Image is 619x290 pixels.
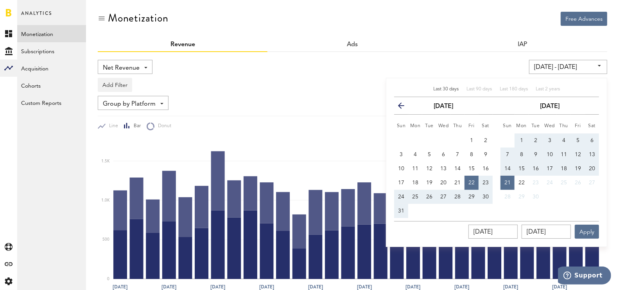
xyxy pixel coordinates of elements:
button: 30 [529,190,543,204]
button: 13 [585,148,599,162]
span: 31 [398,208,404,214]
span: 2 [534,138,537,143]
span: 15 [519,166,525,171]
span: 16 [483,166,489,171]
button: 26 [571,176,585,190]
span: 18 [412,180,418,186]
button: 5 [422,148,436,162]
span: 26 [426,194,432,200]
button: 24 [543,176,557,190]
span: 29 [468,194,475,200]
span: 1 [520,138,523,143]
small: Wednesday [545,124,555,128]
span: 10 [547,152,553,157]
span: 7 [506,152,509,157]
strong: [DATE] [540,103,560,110]
span: Group by Platform [103,97,156,111]
span: 24 [547,180,553,186]
span: 20 [440,180,447,186]
span: 21 [504,180,511,186]
span: Donut [154,123,171,130]
span: Line [106,123,118,130]
button: 7 [501,148,515,162]
button: 15 [515,162,529,176]
small: Sunday [503,124,512,128]
button: 29 [465,190,479,204]
button: 25 [557,176,571,190]
span: Last 2 years [536,87,560,92]
span: 11 [561,152,567,157]
button: 9 [529,148,543,162]
button: 1 [465,133,479,148]
button: 11 [557,148,571,162]
button: 11 [408,162,422,176]
small: Tuesday [531,124,540,128]
button: 22 [465,176,479,190]
a: Acquisition [17,59,86,77]
button: 6 [436,148,450,162]
button: Free Advances [561,12,607,26]
button: 17 [394,176,408,190]
span: 8 [520,152,523,157]
button: 19 [422,176,436,190]
span: 13 [589,152,595,157]
button: 7 [450,148,465,162]
span: 6 [442,152,445,157]
span: 27 [589,180,595,186]
button: 4 [557,133,571,148]
span: 22 [519,180,525,186]
span: 18 [561,166,567,171]
span: 6 [590,138,594,143]
input: __.__.____ [468,225,518,239]
button: 14 [450,162,465,176]
span: 30 [533,194,539,200]
small: Saturday [588,124,596,128]
span: 8 [470,152,473,157]
a: Cohorts [17,77,86,94]
button: 24 [394,190,408,204]
a: IAP [518,41,527,48]
button: Apply [575,225,599,239]
a: Custom Reports [17,94,86,111]
div: Monetization [108,12,169,24]
button: 27 [585,176,599,190]
button: 23 [529,176,543,190]
a: Monetization [17,25,86,42]
button: 17 [543,162,557,176]
strong: [DATE] [434,103,453,110]
a: Subscriptions [17,42,86,59]
span: 28 [504,194,511,200]
iframe: Opens a widget where you can find more information [558,267,611,286]
span: 1 [470,138,473,143]
span: Net Revenue [103,61,140,75]
span: 25 [561,180,567,186]
button: 30 [479,190,493,204]
text: 1.0K [101,198,110,202]
small: Friday [575,124,581,128]
button: 25 [408,190,422,204]
button: 3 [543,133,557,148]
span: 3 [548,138,551,143]
button: 28 [501,190,515,204]
span: 10 [398,166,404,171]
button: 5 [571,133,585,148]
span: 23 [483,180,489,186]
span: 5 [428,152,431,157]
button: 12 [422,162,436,176]
button: 28 [450,190,465,204]
button: 31 [394,204,408,218]
span: 16 [533,166,539,171]
span: 13 [440,166,447,171]
button: 6 [585,133,599,148]
button: Add Filter [98,78,132,92]
span: Last 180 days [500,87,528,92]
button: 16 [479,162,493,176]
span: 19 [575,166,581,171]
small: Tuesday [425,124,434,128]
button: 18 [408,176,422,190]
text: 0 [107,277,109,281]
span: 3 [400,152,403,157]
button: 21 [501,176,515,190]
button: 13 [436,162,450,176]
